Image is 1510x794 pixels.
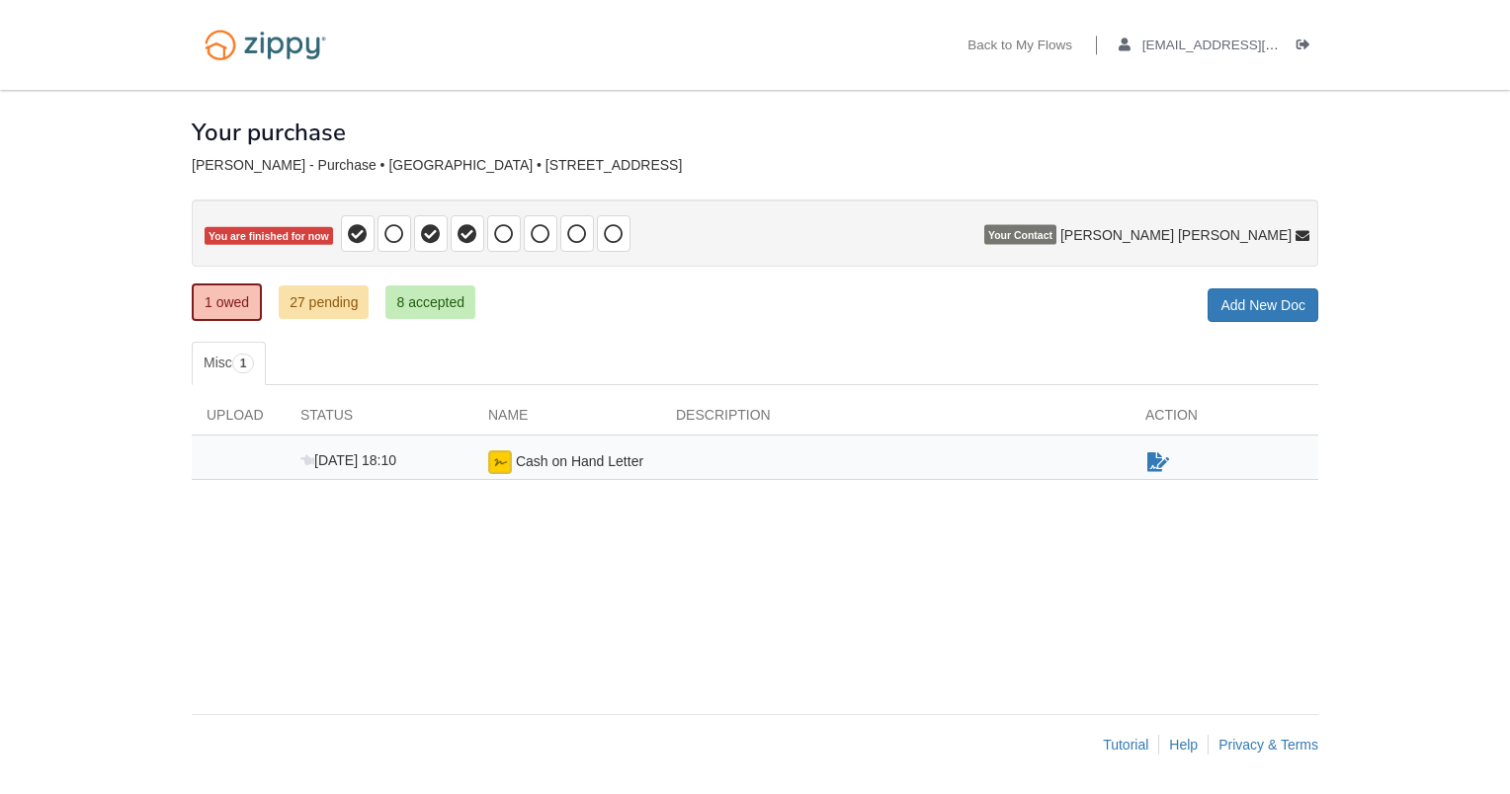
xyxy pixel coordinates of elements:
[385,285,475,319] a: 8 accepted
[192,157,1318,174] div: [PERSON_NAME] - Purchase • [GEOGRAPHIC_DATA] • [STREET_ADDRESS]
[192,342,266,385] a: Misc
[286,405,473,435] div: Status
[473,405,661,435] div: Name
[1060,225,1292,245] span: [PERSON_NAME] [PERSON_NAME]
[192,119,346,145] h1: Your purchase
[516,453,643,469] span: Cash on Hand Letter
[1103,737,1148,753] a: Tutorial
[661,405,1131,435] div: Description
[488,450,512,474] img: Ready for you to esign
[205,227,333,246] span: You are finished for now
[984,225,1056,245] span: Your Contact
[192,20,339,70] img: Logo
[300,452,396,468] span: [DATE] 18:10
[1142,38,1369,52] span: lbraley7@att.net
[1119,38,1369,57] a: edit profile
[1169,737,1198,753] a: Help
[192,283,262,321] a: 1 owed
[279,285,369,319] a: 27 pending
[1145,450,1171,474] a: Sign Form
[232,354,255,373] span: 1
[1218,737,1318,753] a: Privacy & Terms
[967,38,1072,57] a: Back to My Flows
[1297,38,1318,57] a: Log out
[192,405,286,435] div: Upload
[1208,288,1318,322] a: Add New Doc
[1131,405,1318,435] div: Action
